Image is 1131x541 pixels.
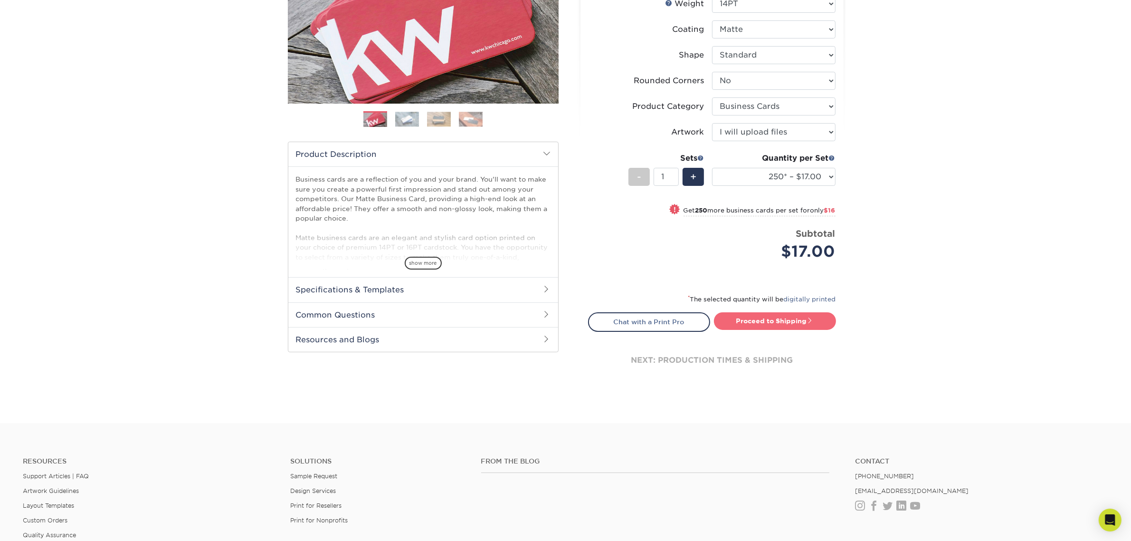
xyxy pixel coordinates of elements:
[288,277,558,302] h2: Specifications & Templates
[628,153,704,164] div: Sets
[363,108,387,132] img: Business Cards 01
[296,174,551,310] p: Business cards are a reflection of you and your brand. You'll want to make sure you create a powe...
[288,302,558,327] h2: Common Questions
[688,296,836,303] small: The selected quantity will be
[290,487,336,494] a: Design Services
[288,142,558,166] h2: Product Description
[855,473,914,480] a: [PHONE_NUMBER]
[23,487,79,494] a: Artwork Guidelines
[588,312,710,331] a: Chat with a Print Pro
[637,170,641,184] span: -
[288,327,558,352] h2: Resources and Blogs
[855,487,969,494] a: [EMAIL_ADDRESS][DOMAIN_NAME]
[684,207,836,216] small: Get more business cards per set for
[796,228,836,239] strong: Subtotal
[588,332,836,389] div: next: production times & shipping
[290,502,342,509] a: Print for Resellers
[714,312,836,329] a: Proceed to Shipping
[23,502,74,509] a: Layout Templates
[459,112,483,126] img: Business Cards 04
[634,75,704,87] div: Rounded Corners
[290,457,467,465] h4: Solutions
[719,240,836,263] div: $17.00
[23,457,276,465] h4: Resources
[712,153,836,164] div: Quantity per Set
[674,205,676,215] span: !
[290,473,337,480] a: Sample Request
[427,112,451,126] img: Business Cards 03
[672,126,704,138] div: Artwork
[855,457,1108,465] a: Contact
[784,296,836,303] a: digitally printed
[679,49,704,61] div: Shape
[673,24,704,35] div: Coating
[1099,509,1121,531] div: Open Intercom Messenger
[395,112,419,126] img: Business Cards 02
[690,170,696,184] span: +
[481,457,830,465] h4: From the Blog
[405,257,442,270] span: show more
[824,207,836,214] span: $16
[810,207,836,214] span: only
[23,473,89,480] a: Support Articles | FAQ
[633,101,704,112] div: Product Category
[695,207,708,214] strong: 250
[290,517,348,524] a: Print for Nonprofits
